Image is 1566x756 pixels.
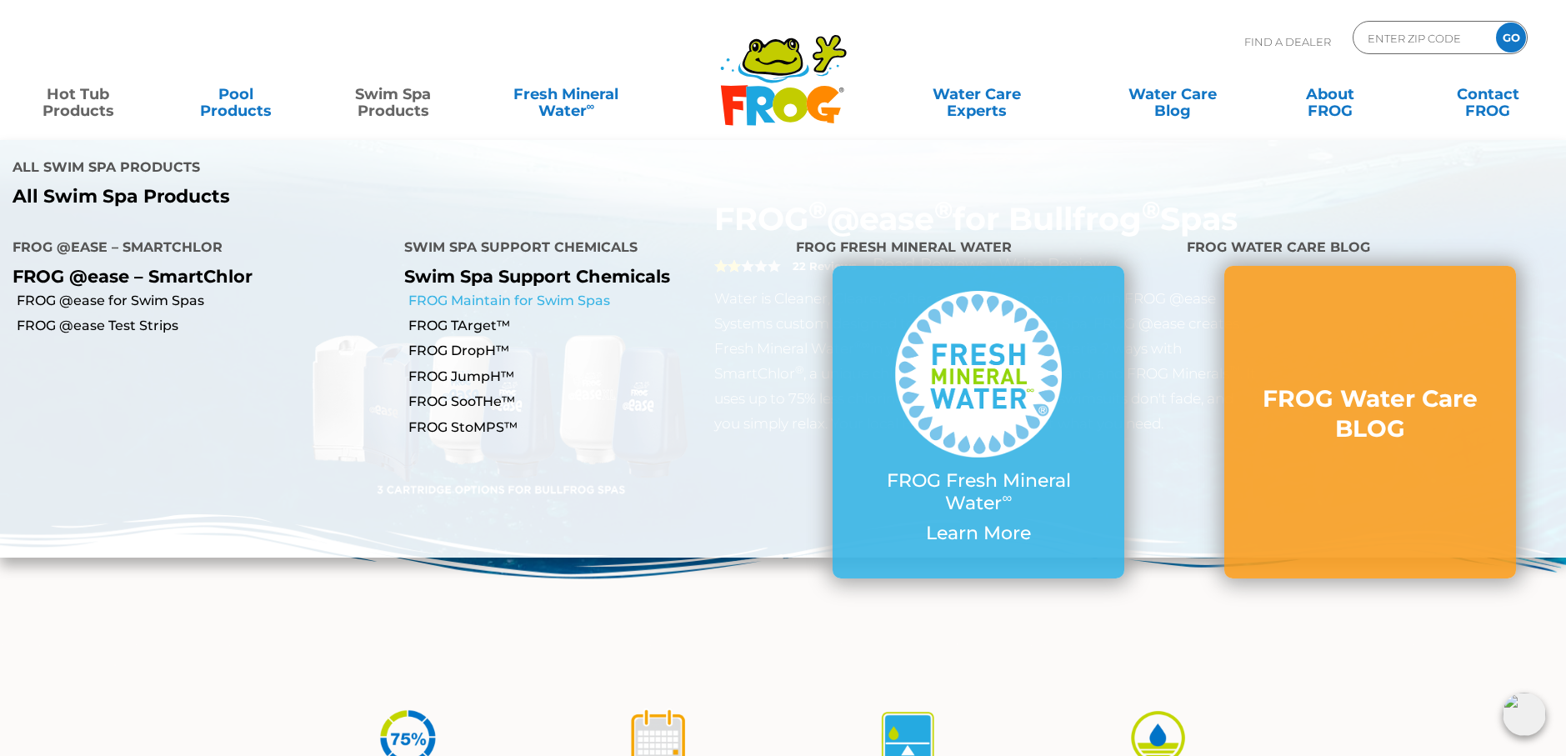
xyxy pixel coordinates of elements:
a: AboutFROG [1269,78,1392,111]
h4: FROG @ease – SmartChlor [13,233,379,266]
sup: ∞ [1002,489,1012,506]
sup: ∞ [587,99,595,113]
a: FROG Water Care BLOG [1258,383,1483,461]
h4: FROG Water Care BLOG [1187,233,1553,266]
input: GO [1496,23,1526,53]
a: Fresh MineralWater∞ [489,78,643,111]
p: FROG @ease – SmartChlor [13,266,379,287]
a: PoolProducts [174,78,297,111]
img: openIcon [1503,693,1546,736]
p: Find A Dealer [1244,21,1331,63]
h3: FROG Water Care BLOG [1258,383,1483,444]
a: FROG TArget™ [408,317,783,335]
a: FROG @ease for Swim Spas [17,292,392,310]
h4: FROG Fresh Mineral Water [796,233,1163,266]
h4: All Swim Spa Products [13,153,771,186]
p: FROG Fresh Mineral Water [866,470,1091,514]
p: Learn More [866,523,1091,544]
a: ContactFROG [1427,78,1549,111]
a: Hot TubProducts [17,78,139,111]
input: Zip Code Form [1366,26,1478,50]
a: FROG StoMPS™ [408,418,783,437]
a: FROG Fresh Mineral Water∞ Learn More [866,291,1091,553]
a: FROG DropH™ [408,342,783,360]
a: FROG Maintain for Swim Spas [408,292,783,310]
a: Water CareBlog [1112,78,1234,111]
a: Swim SpaProducts [332,78,454,111]
a: All Swim Spa Products [13,186,771,208]
a: FROG @ease Test Strips [17,317,392,335]
a: FROG JumpH™ [408,368,783,386]
h4: Swim Spa Support Chemicals [404,233,771,266]
a: Water CareExperts [877,78,1076,111]
a: FROG SooTHe™ [408,393,783,411]
a: Swim Spa Support Chemicals [404,266,670,287]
